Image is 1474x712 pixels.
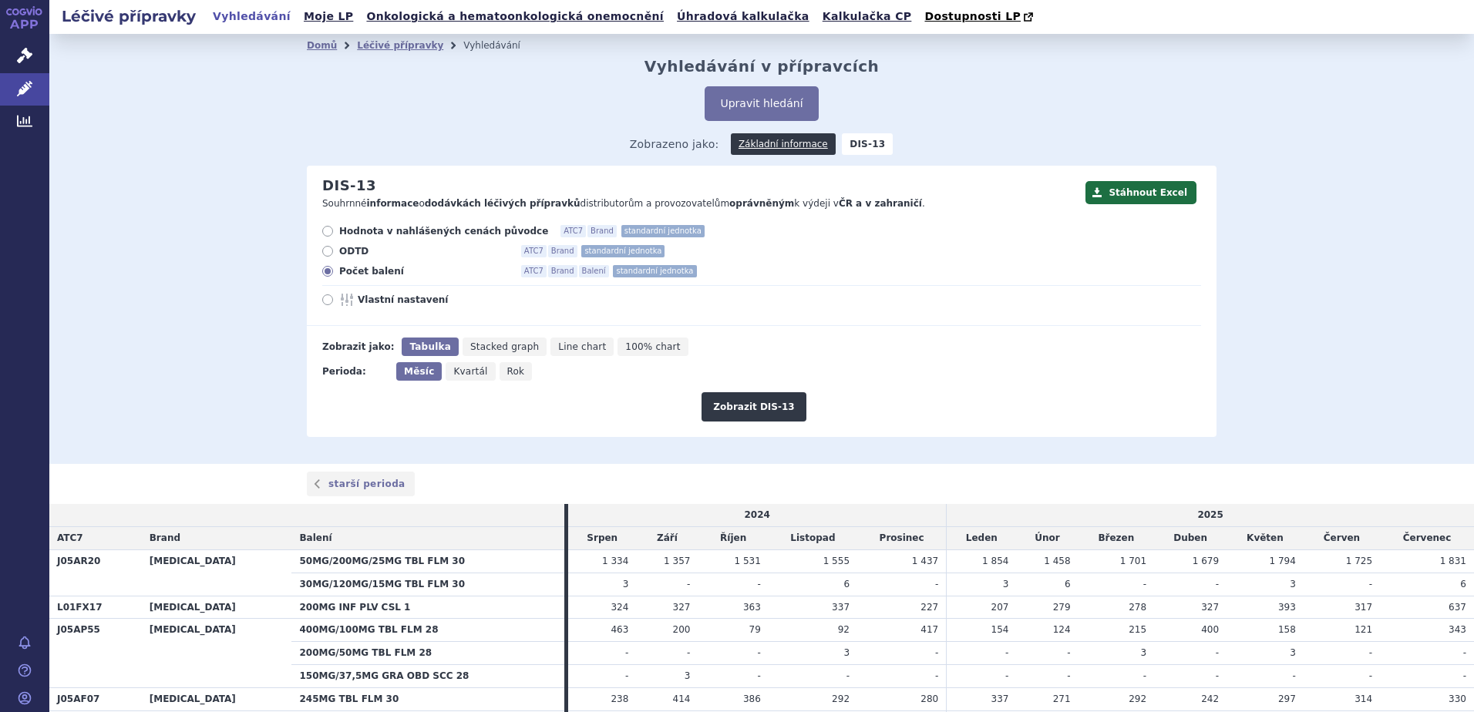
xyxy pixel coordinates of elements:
[1355,624,1372,635] span: 121
[1016,527,1078,550] td: Únor
[625,341,680,352] span: 100% chart
[920,694,938,704] span: 280
[560,225,586,237] span: ATC7
[339,265,509,277] span: Počet balení
[1449,694,1466,704] span: 330
[1053,624,1071,635] span: 124
[698,527,768,550] td: Říjen
[548,245,577,257] span: Brand
[49,687,142,710] th: J05AF07
[142,687,292,710] th: [MEDICAL_DATA]
[920,624,938,635] span: 417
[1067,670,1070,681] span: -
[611,602,628,613] span: 324
[687,579,690,589] span: -
[1201,624,1219,635] span: 400
[602,556,628,566] span: 1 334
[769,527,857,550] td: Listopad
[142,619,292,687] th: [MEDICAL_DATA]
[425,198,581,209] strong: dodávkách léčivých přípravků
[991,694,1009,704] span: 337
[208,6,295,27] a: Vyhledávání
[1463,670,1466,681] span: -
[935,647,938,658] span: -
[644,57,880,76] h2: Vyhledávání v přípravcích
[818,6,917,27] a: Kalkulačka CP
[832,602,850,613] span: 337
[1292,670,1295,681] span: -
[611,694,628,704] span: 238
[1201,694,1219,704] span: 242
[291,549,564,573] th: 50MG/200MG/25MG TBL FLM 30
[1154,527,1227,550] td: Duben
[1003,579,1009,589] span: 3
[581,245,665,257] span: standardní jednotka
[705,86,818,121] button: Upravit hledání
[1079,527,1155,550] td: Březen
[757,579,760,589] span: -
[1463,647,1466,658] span: -
[322,197,1078,210] p: Souhrnné o distributorům a provozovatelům k výdeji v .
[673,694,691,704] span: 414
[1129,602,1146,613] span: 278
[1085,181,1196,204] button: Stáhnout Excel
[611,624,628,635] span: 463
[991,602,1009,613] span: 207
[1053,694,1071,704] span: 271
[142,596,292,619] th: [MEDICAL_DATA]
[636,527,698,550] td: Září
[912,556,938,566] span: 1 437
[299,532,331,543] span: Balení
[1346,556,1372,566] span: 1 725
[322,362,389,381] div: Perioda:
[621,225,705,237] span: standardní jednotka
[521,245,547,257] span: ATC7
[729,198,794,209] strong: oprávněným
[1216,670,1219,681] span: -
[734,556,760,566] span: 1 531
[1369,670,1372,681] span: -
[685,670,691,681] span: 3
[920,6,1041,28] a: Dostupnosti LP
[982,556,1008,566] span: 1 854
[991,624,1009,635] span: 154
[57,532,83,543] span: ATC7
[579,265,609,277] span: Balení
[832,694,850,704] span: 292
[623,579,629,589] span: 3
[307,472,415,496] a: starší perioda
[307,40,337,51] a: Domů
[625,647,628,658] span: -
[1216,579,1219,589] span: -
[367,198,419,209] strong: informace
[935,579,938,589] span: -
[1290,647,1296,658] span: 3
[857,527,947,550] td: Prosinec
[1269,556,1295,566] span: 1 794
[1140,647,1146,658] span: 3
[1053,602,1071,613] span: 279
[49,5,208,27] h2: Léčivé přípravky
[568,527,636,550] td: Srpen
[743,602,761,613] span: 363
[291,573,564,596] th: 30MG/120MG/15MG TBL FLM 30
[947,527,1017,550] td: Leden
[1290,579,1296,589] span: 3
[49,549,142,596] th: J05AR20
[453,366,487,377] span: Kvartál
[463,34,540,57] li: Vyhledávání
[1278,602,1296,613] span: 393
[362,6,668,27] a: Onkologická a hematoonkologická onemocnění
[673,602,691,613] span: 327
[846,670,850,681] span: -
[358,294,527,306] span: Vlastní nastavení
[613,265,696,277] span: standardní jednotka
[1369,579,1372,589] span: -
[1440,556,1466,566] span: 1 831
[1129,694,1146,704] span: 292
[920,602,938,613] span: 227
[1449,602,1466,613] span: 637
[291,642,564,665] th: 200MG/50MG TBL FLM 28
[339,245,509,257] span: ODTD
[1005,647,1008,658] span: -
